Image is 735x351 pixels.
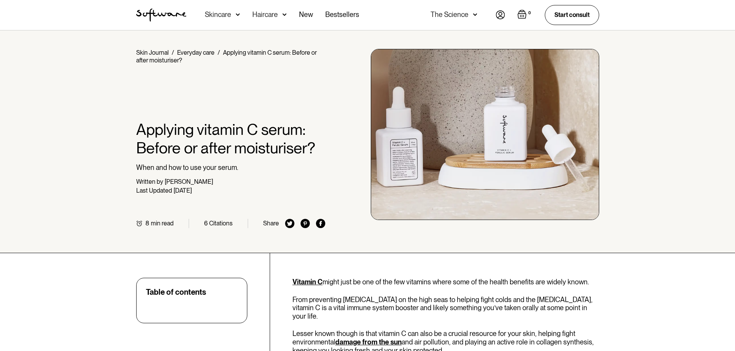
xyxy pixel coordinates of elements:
[136,120,326,157] h1: Applying vitamin C serum: Before or after moisturiser?
[292,278,323,286] a: Vitamin C
[172,49,174,56] div: /
[204,220,208,227] div: 6
[282,11,287,18] img: arrow down
[145,220,149,227] div: 8
[218,49,220,56] div: /
[517,10,532,20] a: Open empty cart
[527,10,532,17] div: 0
[146,287,206,297] div: Table of contents
[292,296,599,321] p: From preventing [MEDICAL_DATA] on the high seas to helping fight colds and the [MEDICAL_DATA], vi...
[545,5,599,25] a: Start consult
[205,11,231,18] div: Skincare
[209,220,233,227] div: Citations
[136,49,317,64] div: Applying vitamin C serum: Before or after moisturiser?
[177,49,215,56] a: Everyday care
[263,220,279,227] div: Share
[316,219,325,228] img: facebook icon
[136,8,186,22] img: Software Logo
[151,220,174,227] div: min read
[236,11,240,18] img: arrow down
[252,11,278,18] div: Haircare
[292,278,599,286] p: might just be one of the few vitamins where some of the health benefits are widely known.
[174,187,192,194] div: [DATE]
[136,49,169,56] a: Skin Journal
[431,11,468,18] div: The Science
[136,187,172,194] div: Last Updated
[335,338,402,346] a: damage from the sun
[285,219,294,228] img: twitter icon
[136,178,163,185] div: Written by
[301,219,310,228] img: pinterest icon
[165,178,213,185] div: [PERSON_NAME]
[473,11,477,18] img: arrow down
[136,163,326,172] p: When and how to use your serum.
